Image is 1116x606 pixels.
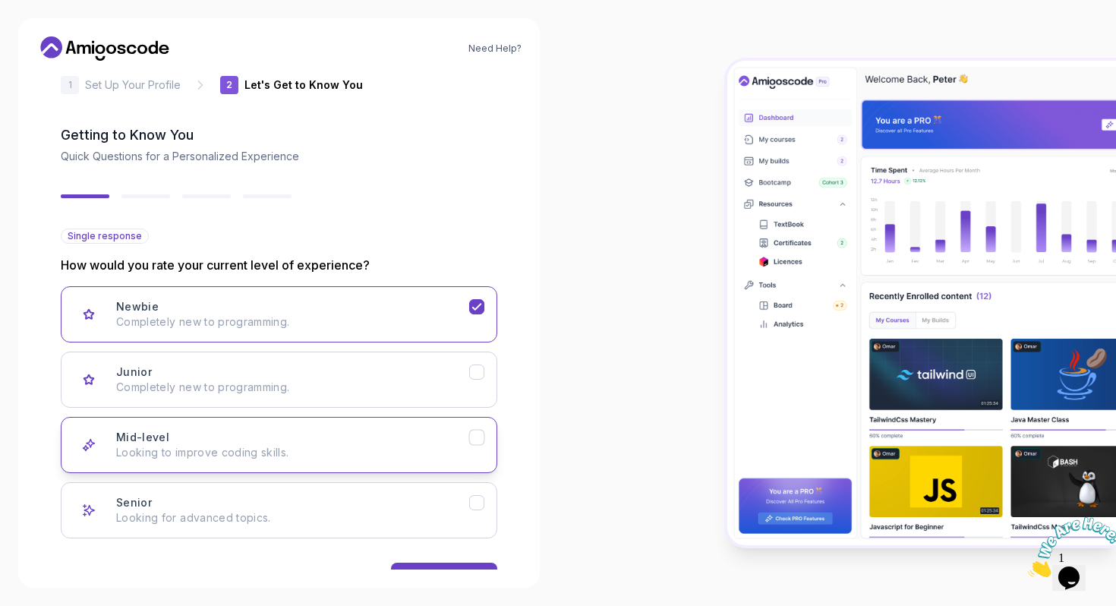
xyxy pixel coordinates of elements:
button: Next [391,563,497,593]
button: Newbie [61,286,497,342]
p: 1 [68,80,72,90]
h3: Junior [116,365,152,380]
h3: Mid-level [116,430,169,445]
p: Let's Get to Know You [244,77,363,93]
button: Back [61,563,117,593]
p: Completely new to programming. [116,380,469,395]
p: 2 [226,80,232,90]
p: Set Up Your Profile [85,77,181,93]
p: Quick Questions for a Personalized Experience [61,149,497,164]
button: Mid-level [61,417,497,473]
img: Amigoscode Dashboard [727,61,1116,545]
h2: Getting to Know You [61,125,497,146]
p: Completely new to programming. [116,314,469,330]
a: Home link [36,36,173,61]
p: Looking to improve coding skills. [116,445,469,460]
span: Single response [68,230,142,242]
iframe: chat widget [1022,511,1116,583]
button: Senior [61,482,497,538]
a: Need Help? [468,43,522,55]
p: How would you rate your current level of experience? [61,256,497,274]
h3: Newbie [116,299,159,314]
button: Junior [61,352,497,408]
img: Chat attention grabber [6,6,100,66]
p: Looking for advanced topics. [116,510,469,526]
h3: Senior [116,495,152,510]
span: 1 [6,6,12,19]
